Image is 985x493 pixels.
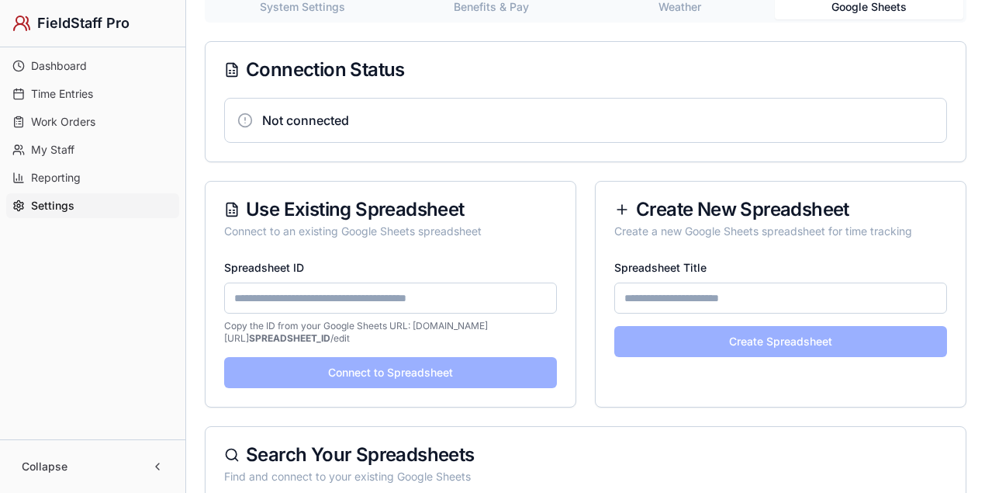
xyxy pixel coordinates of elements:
div: Find and connect to your existing Google Sheets [224,469,947,484]
a: Time Entries [6,82,179,106]
h1: FieldStaff Pro [37,12,130,34]
span: Collapse [22,459,67,474]
a: Work Orders [6,109,179,134]
div: Use Existing Spreadsheet [224,200,557,219]
span: My Staff [31,142,74,158]
span: Work Orders [31,114,95,130]
p: Not connected [262,111,934,130]
div: Create a new Google Sheets spreadsheet for time tracking [614,224,947,239]
div: Create New Spreadsheet [614,200,947,219]
a: My Staff [6,137,179,162]
span: Time Entries [31,86,93,102]
span: Dashboard [31,58,87,74]
div: Connect to an existing Google Sheets spreadsheet [224,224,557,239]
div: Search Your Spreadsheets [224,446,947,464]
button: Collapse [12,453,173,481]
label: Spreadsheet ID [224,261,304,274]
strong: SPREADSHEET_ID [249,332,330,344]
p: Copy the ID from your Google Sheets URL: [DOMAIN_NAME][URL] /edit [224,320,557,345]
a: Reporting [6,165,179,190]
a: Settings [6,193,179,218]
span: Reporting [31,170,81,186]
span: Settings [31,198,74,214]
div: Connection Status [224,61,947,79]
label: Spreadsheet Title [614,261,707,274]
a: Dashboard [6,54,179,78]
